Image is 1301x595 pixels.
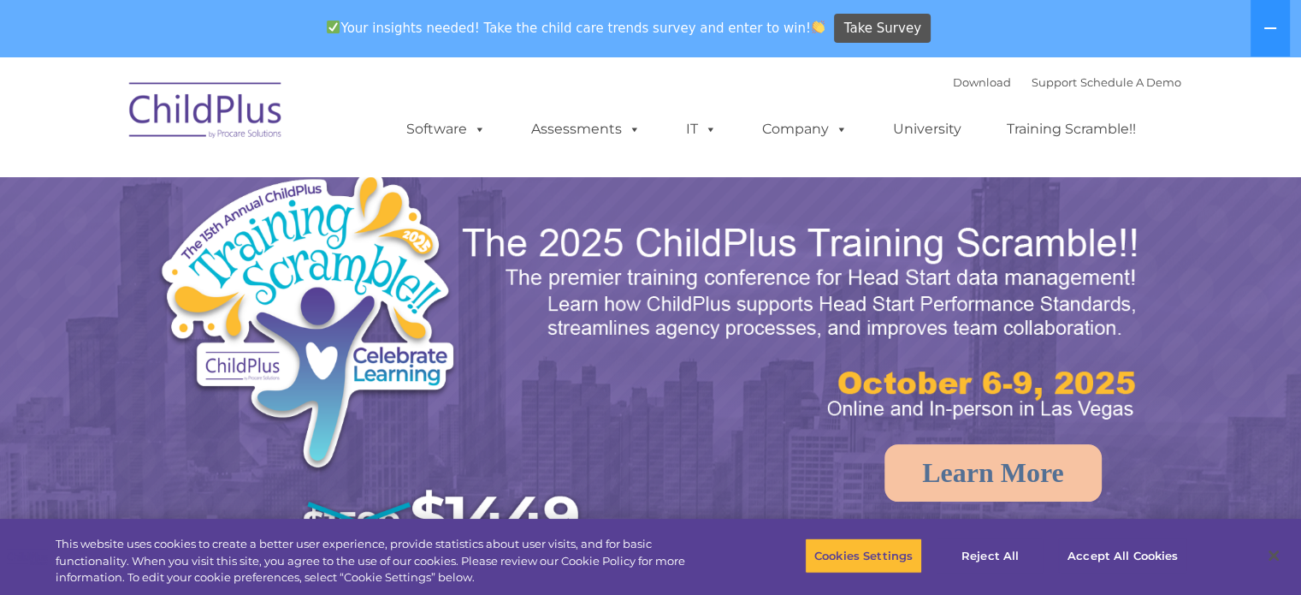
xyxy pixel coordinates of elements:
a: University [876,112,979,146]
span: Phone number [238,183,310,196]
a: Assessments [514,112,658,146]
a: Schedule A Demo [1080,75,1181,89]
span: Last name [238,113,290,126]
a: IT [669,112,734,146]
span: Take Survey [844,14,921,44]
font: | [953,75,1181,89]
button: Reject All [937,538,1044,574]
a: Company [745,112,865,146]
a: Support [1032,75,1077,89]
a: Software [389,112,503,146]
a: Learn More [884,444,1102,502]
a: Training Scramble!! [990,112,1153,146]
img: ChildPlus by Procare Solutions [121,70,292,156]
span: Your insights needed! Take the child care trends survey and enter to win! [320,11,832,45]
button: Close [1255,537,1292,574]
a: Take Survey [834,14,931,44]
button: Accept All Cookies [1058,538,1187,574]
a: Download [953,75,1011,89]
button: Cookies Settings [805,538,922,574]
div: This website uses cookies to create a better user experience, provide statistics about user visit... [56,536,716,586]
img: 👏 [812,21,825,33]
img: ✅ [327,21,340,33]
